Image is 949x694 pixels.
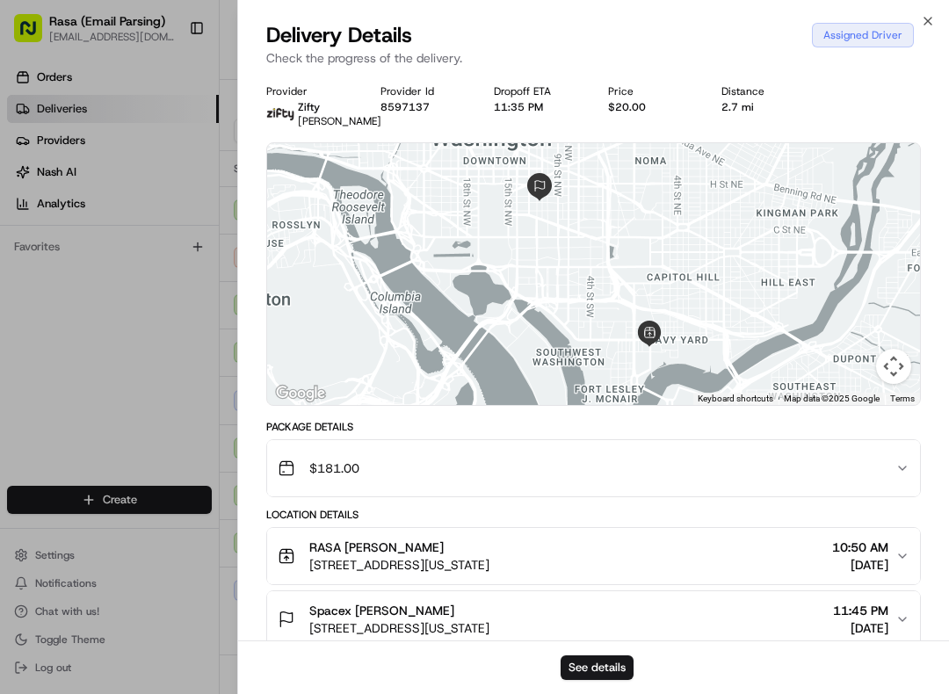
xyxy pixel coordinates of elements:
button: $181.00 [267,440,920,496]
span: [DATE] [158,272,194,286]
a: 💻API Documentation [141,386,289,417]
p: Check the progress of the delivery. [266,49,921,67]
div: We're available if you need us! [79,185,242,199]
span: [DATE] [832,556,888,574]
span: $181.00 [309,459,359,477]
input: Clear [46,113,290,132]
span: Spacex [PERSON_NAME] [309,602,454,619]
span: [DATE] [833,619,888,637]
div: Provider [266,84,352,98]
span: Delivery Details [266,21,412,49]
div: Location Details [266,508,921,522]
span: 10:50 AM [832,539,888,556]
img: 1724597045416-56b7ee45-8013-43a0-a6f9-03cb97ddad50 [37,168,69,199]
a: Open this area in Google Maps (opens a new window) [272,382,330,405]
span: Zifty [298,100,320,114]
div: Dropoff ETA [494,84,580,98]
button: Keyboard shortcuts [698,393,773,405]
span: API Documentation [166,393,282,410]
button: 8597137 [380,100,430,114]
a: Terms (opens in new tab) [890,394,915,403]
span: Knowledge Base [35,393,134,410]
span: [PERSON_NAME] [54,320,142,334]
a: 📗Knowledge Base [11,386,141,417]
p: Welcome 👋 [18,70,320,98]
span: 11:45 PM [833,602,888,619]
div: Distance [721,84,808,98]
span: [PERSON_NAME] [298,114,381,128]
div: 📗 [18,394,32,408]
div: Start new chat [79,168,288,185]
div: 💻 [149,394,163,408]
img: 1736555255976-a54dd68f-1ca7-489b-9aae-adbdc363a1c4 [18,168,49,199]
img: Klarizel Pensader [18,256,46,284]
div: Provider Id [380,84,467,98]
span: • [149,272,155,286]
button: See all [272,225,320,246]
span: [STREET_ADDRESS][US_STATE] [309,619,489,637]
span: Pylon [175,436,213,449]
span: [DATE] [156,320,192,334]
span: RASA [PERSON_NAME] [309,539,444,556]
button: See details [561,655,634,680]
button: Start new chat [299,173,320,194]
span: • [146,320,152,334]
div: Past conversations [18,228,118,242]
button: Spacex [PERSON_NAME][STREET_ADDRESS][US_STATE]11:45 PM[DATE] [267,591,920,647]
span: Map data ©2025 Google [784,394,880,403]
img: 1736555255976-a54dd68f-1ca7-489b-9aae-adbdc363a1c4 [35,321,49,335]
img: Google [272,382,330,405]
span: [STREET_ADDRESS][US_STATE] [309,556,489,574]
img: Nash [18,18,53,53]
div: Package Details [266,420,921,434]
span: Klarizel Pensader [54,272,145,286]
button: Map camera controls [876,349,911,384]
a: Powered byPylon [124,435,213,449]
button: RASA [PERSON_NAME][STREET_ADDRESS][US_STATE]10:50 AM[DATE] [267,528,920,584]
div: $20.00 [608,100,694,114]
div: 11:35 PM [494,100,580,114]
div: 2.7 mi [721,100,808,114]
img: Liam S. [18,303,46,331]
img: 1736555255976-a54dd68f-1ca7-489b-9aae-adbdc363a1c4 [35,273,49,287]
img: zifty-logo-trans-sq.png [266,100,294,128]
div: Price [608,84,694,98]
